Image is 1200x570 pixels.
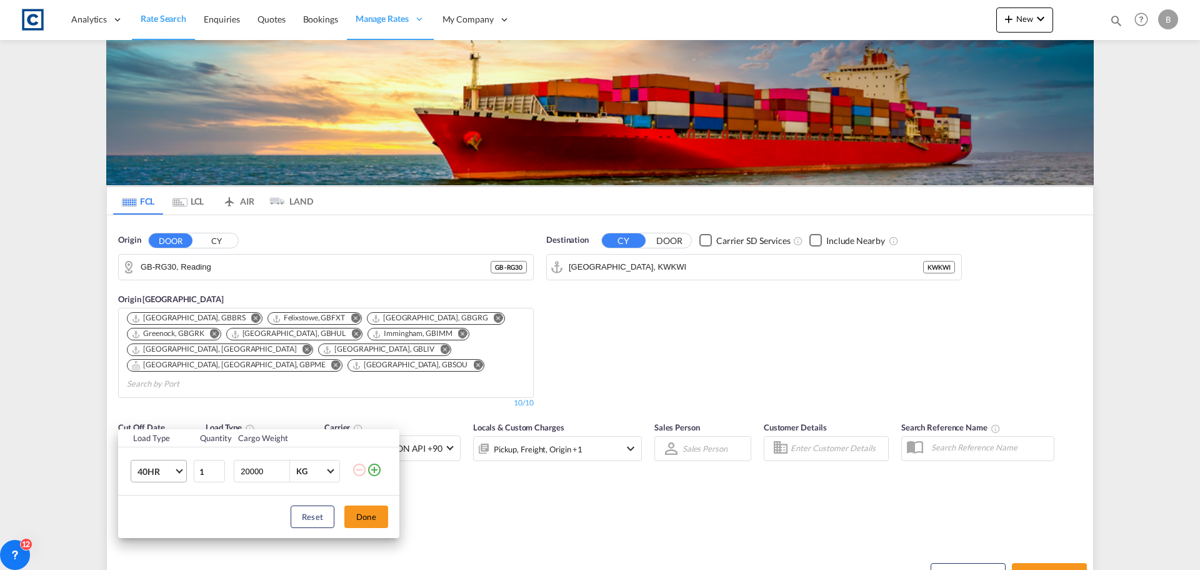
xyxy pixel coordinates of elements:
[291,506,334,528] button: Reset
[367,462,382,477] md-icon: icon-plus-circle-outline
[192,429,231,447] th: Quantity
[352,462,367,477] md-icon: icon-minus-circle-outline
[131,460,187,482] md-select: Choose: 40HR
[238,432,344,444] div: Cargo Weight
[137,466,174,478] span: 40HR
[239,461,289,482] input: Enter Weight
[194,460,225,482] input: Qty
[296,466,307,476] div: KG
[118,429,192,447] th: Load Type
[344,506,388,528] button: Done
